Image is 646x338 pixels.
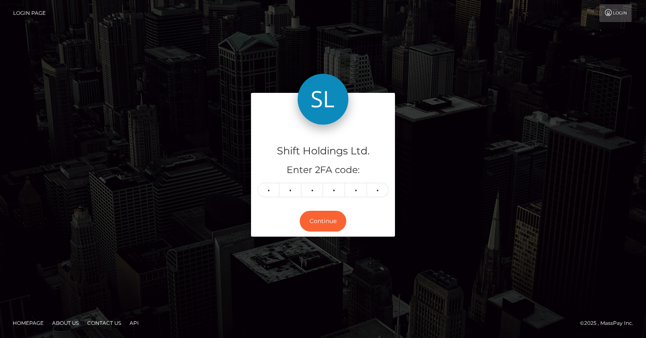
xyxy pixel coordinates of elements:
h5: Enter 2FA code: [257,164,389,177]
a: Login [599,4,632,22]
h4: Shift Holdings Ltd. [257,144,389,159]
img: Shift Holdings Ltd. [298,74,348,125]
button: Continue [300,211,346,232]
a: Homepage [9,316,47,330]
a: Login Page [13,4,46,22]
a: Contact Us [84,316,124,330]
a: API [126,316,142,330]
div: © 2025 , MassPay Inc. [580,318,640,328]
a: About Us [49,316,82,330]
